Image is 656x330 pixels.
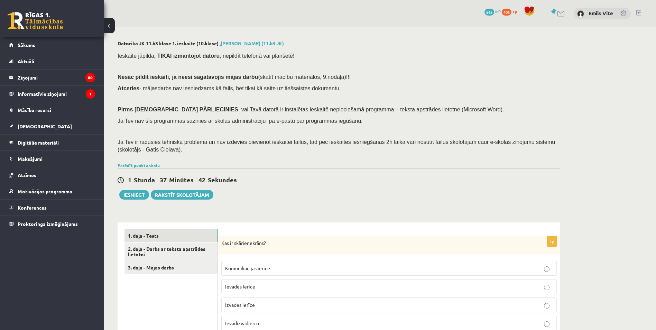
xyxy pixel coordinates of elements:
legend: Maksājumi [18,151,95,167]
a: Rīgas 1. Tālmācības vidusskola [8,12,63,29]
input: Komunikācijas ierīce [544,266,549,272]
span: 1 [128,176,131,184]
a: Mācību resursi [9,102,95,118]
span: 42 [198,176,205,184]
span: Aktuāli [18,58,34,64]
span: 405 [502,9,511,16]
legend: Informatīvie ziņojumi [18,86,95,102]
input: Izvades ierīce [544,303,549,309]
i: 80 [85,73,95,82]
span: Stunda [134,176,155,184]
span: Motivācijas programma [18,188,72,194]
span: Ievades ierīce [225,283,255,290]
b: Atceries [118,85,139,91]
button: Iesniegt [119,190,149,200]
a: 545 mP [484,9,501,14]
a: Parādīt punktu skalu [118,163,160,168]
a: 1. daļa - Tests [124,229,218,242]
span: Digitālie materiāli [18,139,59,146]
a: Konferences [9,200,95,216]
a: Motivācijas programma [9,183,95,199]
span: Ja Tev nav šīs programmas sazinies ar skolas administrāciju pa e-pastu par programmas iegūšanu. [118,118,362,124]
input: Ievades ierīce [544,285,549,290]
a: 2. daļa - Darbs ar teksta apstrādes lietotni [124,242,218,261]
span: Proktoringa izmēģinājums [18,221,78,227]
a: Sākums [9,37,95,53]
span: Nesāc pildīt ieskaiti, ja neesi sagatavojis mājas darbu [118,74,258,80]
a: Digitālie materiāli [9,135,95,150]
span: Mācību resursi [18,107,51,113]
legend: Ziņojumi [18,70,95,85]
a: Aktuāli [9,53,95,69]
span: Pirms [DEMOGRAPHIC_DATA] PĀRLIECINIES [118,107,238,112]
span: Ieskaite jāpilda , nepildīt telefonā vai planšetē! [118,53,294,59]
span: (skatīt mācību materiālos, 9.nodaļa)!!! [258,74,351,80]
span: Izvades ierīce [225,302,255,308]
a: Rakstīt skolotājam [151,190,213,200]
span: Atzīmes [18,172,36,178]
a: Ziņojumi80 [9,70,95,85]
span: Minūtes [169,176,194,184]
a: Informatīvie ziņojumi1 [9,86,95,102]
a: Maksājumi [9,151,95,167]
p: 1p [547,236,557,247]
span: - mājasdarbs nav iesniedzams kā fails, bet tikai kā saite uz tiešsaistes dokumentu. [118,85,341,91]
a: Emīls Vite [589,10,613,17]
span: Ievadizvadierīce [225,320,261,326]
i: 1 [86,89,95,99]
span: [DEMOGRAPHIC_DATA] [18,123,72,129]
span: 37 [160,176,167,184]
a: [DEMOGRAPHIC_DATA] [9,118,95,134]
img: Emīls Vite [577,10,584,17]
span: Sekundes [208,176,237,184]
a: [PERSON_NAME] (11.b3 JK) [221,40,284,46]
span: Konferences [18,204,47,211]
span: , vai Tavā datorā ir instalētas ieskaitē nepieciešamā programma – teksta apstrādes lietotne (Micr... [238,107,504,112]
p: Kas ir skārienekrāns? [221,240,522,247]
a: 3. daļa - Mājas darbs [124,261,218,274]
h2: Datorika JK 11.b3 klase 1. ieskaite (10.klase) , [118,40,560,46]
a: 405 xp [502,9,520,14]
a: Proktoringa izmēģinājums [9,216,95,232]
span: Komunikācijas ierīce [225,265,270,271]
input: Ievadizvadierīce [544,321,549,327]
span: xp [512,9,517,14]
b: , TIKAI izmantojot datoru [154,53,220,59]
span: mP [495,9,501,14]
span: 545 [484,9,494,16]
span: Sākums [18,42,35,48]
span: Ja Tev ir radusies tehniska problēma un nav izdevies pievienot ieskaitei failus, tad pēc ieskaite... [118,139,555,153]
a: Atzīmes [9,167,95,183]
